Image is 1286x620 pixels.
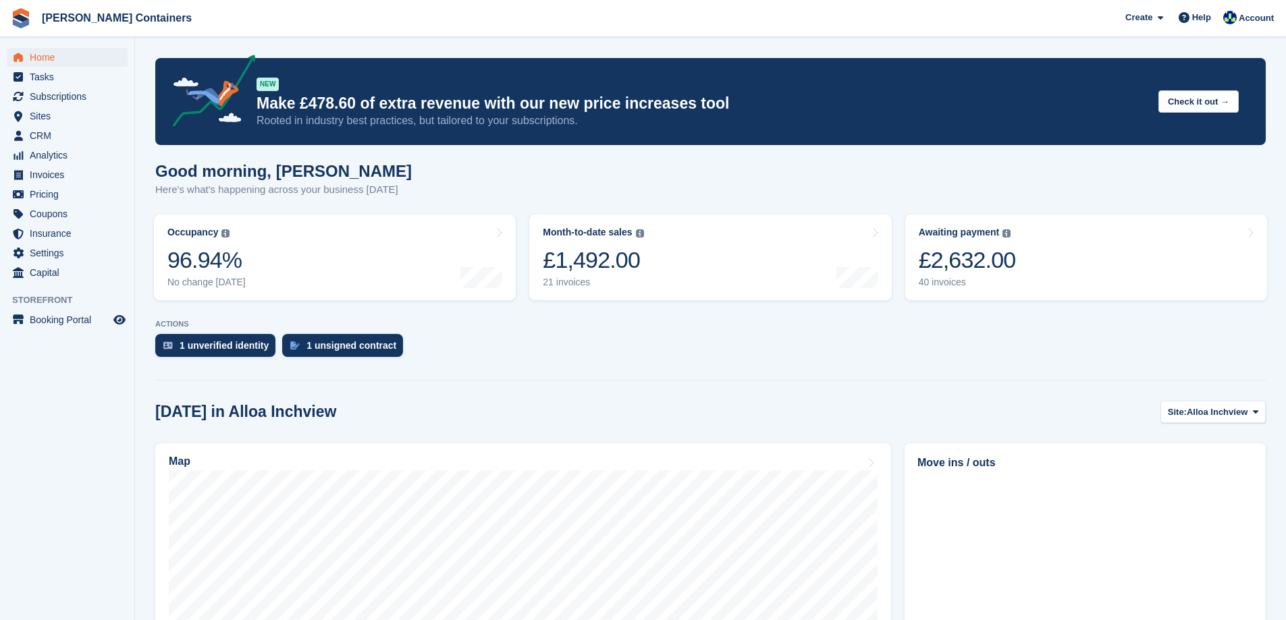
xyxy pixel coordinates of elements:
[7,310,128,329] a: menu
[111,312,128,328] a: Preview store
[543,246,643,274] div: £1,492.00
[1223,11,1237,24] img: Audra Whitelaw
[7,204,128,223] a: menu
[529,215,891,300] a: Month-to-date sales £1,492.00 21 invoices
[636,229,644,237] img: icon-info-grey-7440780725fd019a000dd9b08b2336e03edf1995a4989e88bcd33f0948082b44.svg
[7,126,128,145] a: menu
[30,126,111,145] span: CRM
[1168,405,1187,419] span: Site:
[30,87,111,106] span: Subscriptions
[7,67,128,86] a: menu
[919,277,1016,288] div: 40 invoices
[167,277,246,288] div: No change [DATE]
[1158,90,1239,113] button: Check it out →
[7,87,128,106] a: menu
[7,244,128,262] a: menu
[30,185,111,204] span: Pricing
[30,67,111,86] span: Tasks
[1160,401,1266,423] button: Site: Alloa Inchview
[30,48,111,67] span: Home
[221,229,230,237] img: icon-info-grey-7440780725fd019a000dd9b08b2336e03edf1995a4989e88bcd33f0948082b44.svg
[7,48,128,67] a: menu
[167,227,218,238] div: Occupancy
[257,113,1148,128] p: Rooted in industry best practices, but tailored to your subscriptions.
[919,246,1016,274] div: £2,632.00
[7,165,128,184] a: menu
[7,263,128,282] a: menu
[11,8,31,28] img: stora-icon-8386f47178a22dfd0bd8f6a31ec36ba5ce8667c1dd55bd0f319d3a0aa187defe.svg
[7,185,128,204] a: menu
[30,310,111,329] span: Booking Portal
[30,107,111,125] span: Sites
[163,341,173,349] img: verify_identity-adf6edd0f0f0b5bbfe63781bf79b02c33cf7c696d77639b501bdc392416b5a36.svg
[282,334,410,364] a: 1 unsigned contract
[917,455,1253,471] h2: Move ins / outs
[155,182,412,198] p: Here's what's happening across your business [DATE]
[1239,11,1274,25] span: Account
[180,340,269,351] div: 1 unverified identity
[543,277,643,288] div: 21 invoices
[30,204,111,223] span: Coupons
[169,455,190,468] h2: Map
[154,215,516,300] a: Occupancy 96.94% No change [DATE]
[919,227,1000,238] div: Awaiting payment
[30,224,111,243] span: Insurance
[1187,405,1248,419] span: Alloa Inchview
[30,263,111,282] span: Capital
[12,293,134,307] span: Storefront
[30,146,111,165] span: Analytics
[306,340,396,351] div: 1 unsigned contract
[1125,11,1152,24] span: Create
[155,320,1266,329] p: ACTIONS
[36,7,197,29] a: [PERSON_NAME] Containers
[1192,11,1211,24] span: Help
[167,246,246,274] div: 96.94%
[7,146,128,165] a: menu
[30,244,111,262] span: Settings
[7,224,128,243] a: menu
[7,107,128,125] a: menu
[161,55,256,132] img: price-adjustments-announcement-icon-8257ccfd72463d97f412b2fc003d46551f7dbcb40ab6d574587a9cd5c0d94...
[543,227,632,238] div: Month-to-date sales
[290,341,300,349] img: contract_signature_icon-13c848040528278c33f63329250d36e43548de30e8caae1d1a13099fd9432cc5.svg
[257,78,279,91] div: NEW
[257,94,1148,113] p: Make £478.60 of extra revenue with our new price increases tool
[30,165,111,184] span: Invoices
[1002,229,1011,237] img: icon-info-grey-7440780725fd019a000dd9b08b2336e03edf1995a4989e88bcd33f0948082b44.svg
[155,334,282,364] a: 1 unverified identity
[155,403,336,421] h2: [DATE] in Alloa Inchview
[155,162,412,180] h1: Good morning, [PERSON_NAME]
[905,215,1267,300] a: Awaiting payment £2,632.00 40 invoices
